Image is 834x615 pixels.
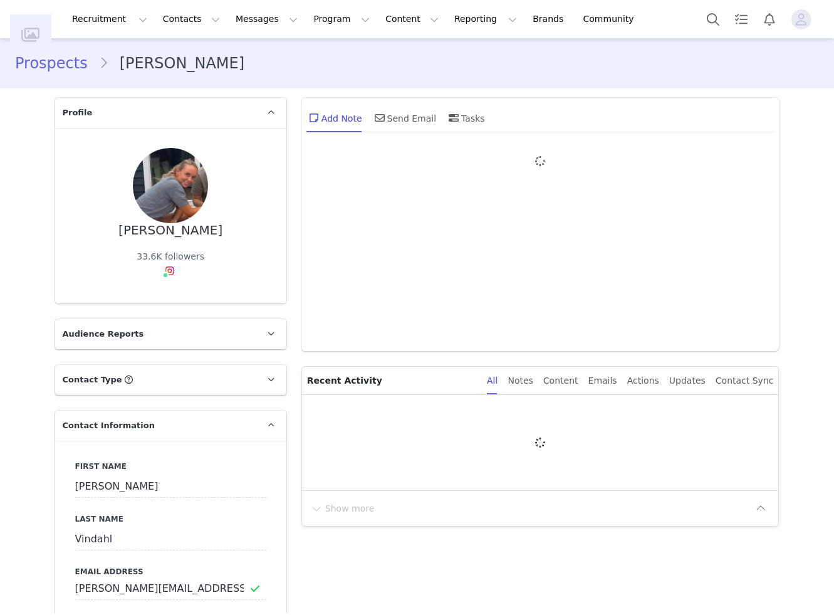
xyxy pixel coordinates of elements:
[795,9,807,29] div: avatar
[756,5,783,33] button: Notifications
[306,103,362,133] div: Add Note
[137,250,204,263] div: 33.6K followers
[310,498,375,518] button: Show more
[588,367,617,395] div: Emails
[75,513,266,525] label: Last Name
[228,5,305,33] button: Messages
[15,52,99,75] a: Prospects
[63,419,155,432] span: Contact Information
[165,266,175,276] img: instagram.svg
[63,107,93,119] span: Profile
[372,103,437,133] div: Send Email
[446,103,485,133] div: Tasks
[716,367,774,395] div: Contact Sync
[525,5,575,33] a: Brands
[627,367,659,395] div: Actions
[508,367,533,395] div: Notes
[63,328,144,340] span: Audience Reports
[487,367,498,395] div: All
[75,461,266,472] label: First Name
[307,367,477,394] p: Recent Activity
[727,5,755,33] a: Tasks
[378,5,446,33] button: Content
[133,148,208,223] img: ef0dd41b-88f8-481e-b0d8-750bf9a31e23.jpg
[576,5,647,33] a: Community
[75,577,266,600] input: Email Address
[306,5,377,33] button: Program
[65,5,155,33] button: Recruitment
[699,5,727,33] button: Search
[75,566,266,577] label: Email Address
[784,9,824,29] button: Profile
[543,367,578,395] div: Content
[118,223,222,238] div: [PERSON_NAME]
[63,374,122,386] span: Contact Type
[155,5,227,33] button: Contacts
[447,5,524,33] button: Reporting
[669,367,706,395] div: Updates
